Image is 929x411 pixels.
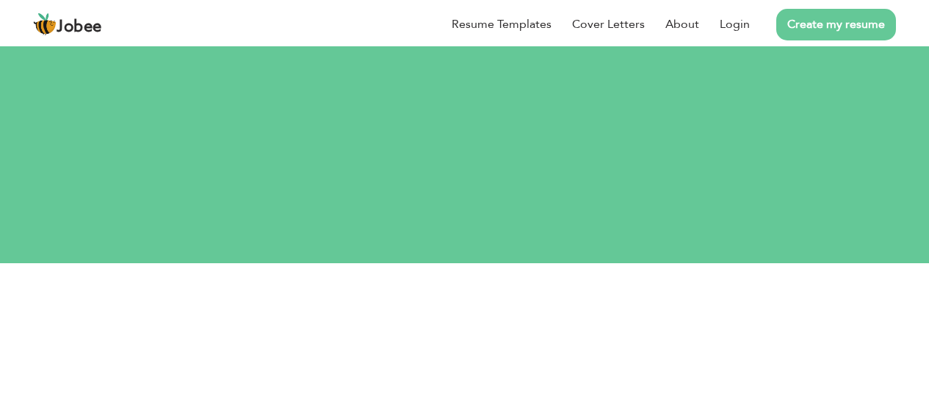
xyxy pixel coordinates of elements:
img: jobee.io [33,12,57,36]
a: About [665,15,699,33]
a: Login [720,15,750,33]
span: Jobee [57,19,102,35]
a: Create my resume [776,9,896,40]
a: Jobee [33,12,102,36]
a: Resume Templates [452,15,552,33]
a: Cover Letters [572,15,645,33]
